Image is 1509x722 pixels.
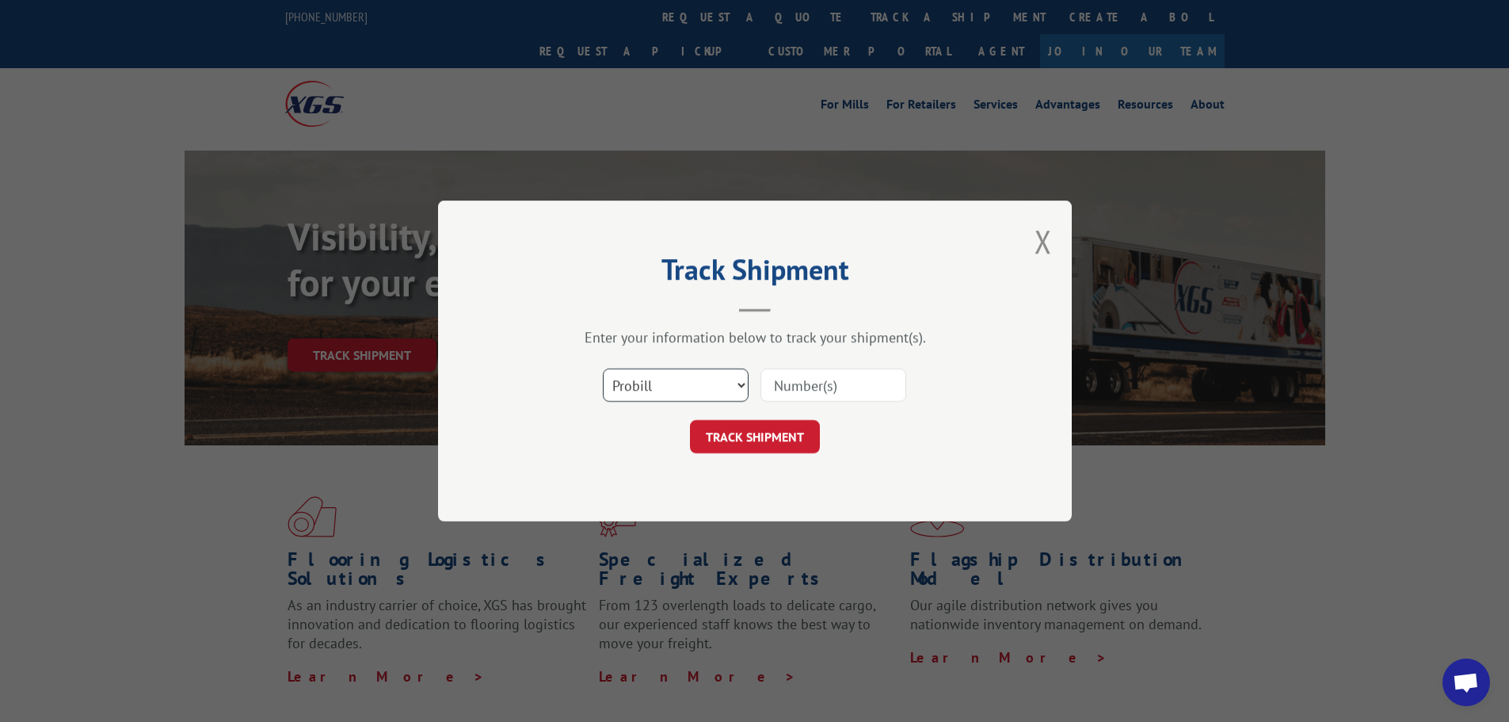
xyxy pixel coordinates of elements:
div: Enter your information below to track your shipment(s). [517,328,993,346]
a: Open chat [1442,659,1490,706]
button: TRACK SHIPMENT [690,420,820,453]
button: Close modal [1035,220,1052,262]
h2: Track Shipment [517,258,993,288]
input: Number(s) [760,369,906,402]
